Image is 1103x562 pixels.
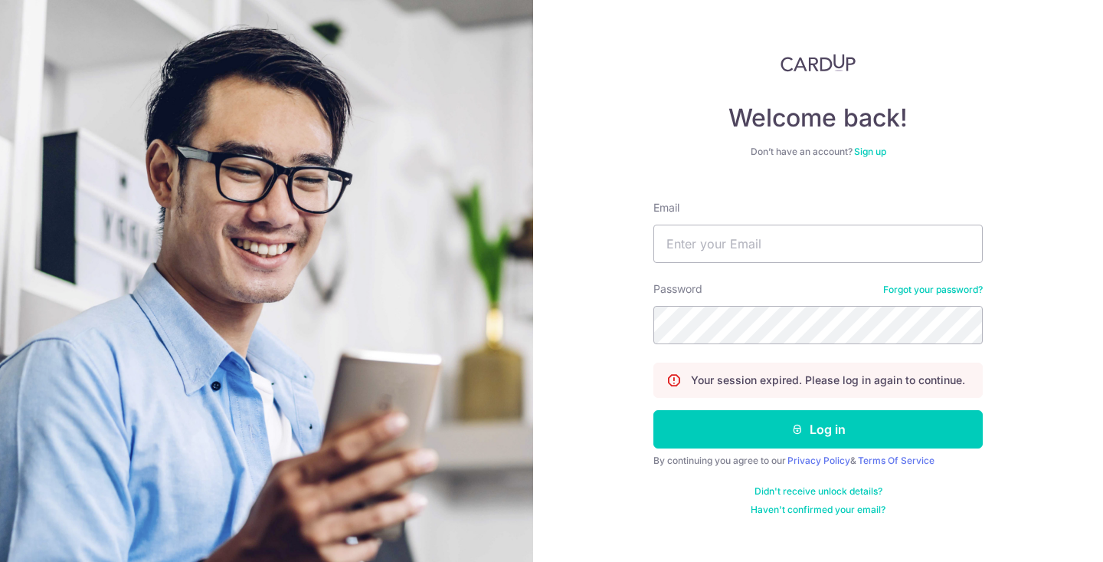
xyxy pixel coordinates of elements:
[653,455,983,467] div: By continuing you agree to our &
[751,504,885,516] a: Haven't confirmed your email?
[653,146,983,158] div: Don’t have an account?
[653,200,679,215] label: Email
[653,225,983,263] input: Enter your Email
[653,281,702,297] label: Password
[787,455,850,466] a: Privacy Policy
[653,103,983,133] h4: Welcome back!
[858,455,934,466] a: Terms Of Service
[653,410,983,449] button: Log in
[883,284,983,296] a: Forgot your password?
[854,146,886,157] a: Sign up
[691,373,965,388] p: Your session expired. Please log in again to continue.
[754,485,882,498] a: Didn't receive unlock details?
[781,54,856,72] img: CardUp Logo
